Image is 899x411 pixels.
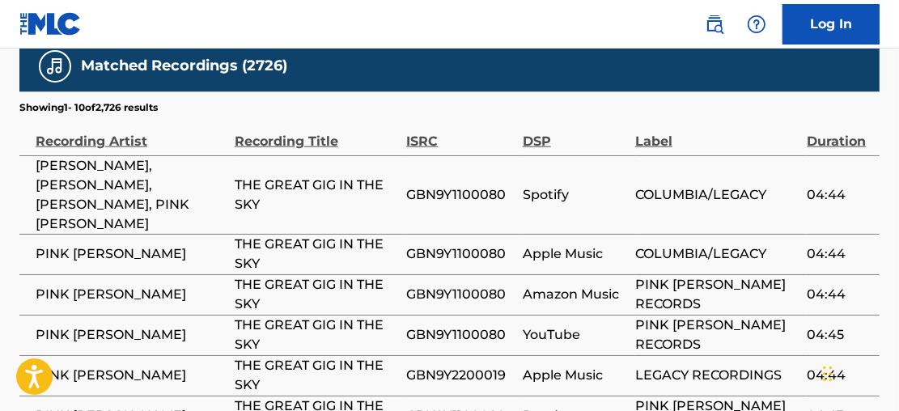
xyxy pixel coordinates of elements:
img: MLC Logo [19,12,82,36]
span: COLUMBIA/LEGACY [635,185,799,205]
span: THE GREAT GIG IN THE SKY [235,176,399,214]
div: Drag [823,350,833,398]
div: Recording Artist [36,115,227,151]
span: Apple Music [523,244,627,264]
span: PINK [PERSON_NAME] [36,325,227,345]
span: Amazon Music [523,285,627,304]
img: search [705,15,724,34]
a: Log In [782,4,880,44]
span: THE GREAT GIG IN THE SKY [235,275,399,314]
span: GBN9Y1100080 [406,325,514,345]
span: YouTube [523,325,627,345]
span: 04:44 [807,185,871,205]
span: GBN9Y1100080 [406,285,514,304]
h5: Matched Recordings (2726) [81,57,287,75]
span: 04:45 [807,325,871,345]
div: ISRC [406,115,514,151]
a: Public Search [698,8,731,40]
span: PINK [PERSON_NAME] [36,285,227,304]
p: Showing 1 - 10 of 2,726 results [19,100,158,115]
span: THE GREAT GIG IN THE SKY [235,316,399,354]
div: DSP [523,115,627,151]
span: COLUMBIA/LEGACY [635,244,799,264]
div: Label [635,115,799,151]
span: THE GREAT GIG IN THE SKY [235,356,399,395]
span: LEGACY RECORDINGS [635,366,799,385]
span: 04:44 [807,244,871,264]
div: Recording Title [235,115,399,151]
img: Matched Recordings [45,57,65,76]
span: 04:44 [807,366,871,385]
span: PINK [PERSON_NAME] [36,244,227,264]
span: THE GREAT GIG IN THE SKY [235,235,399,273]
span: PINK [PERSON_NAME] [36,366,227,385]
span: GBN9Y1100080 [406,244,514,264]
div: Help [740,8,773,40]
span: [PERSON_NAME], [PERSON_NAME], [PERSON_NAME], PINK [PERSON_NAME] [36,156,227,234]
div: Duration [807,115,871,151]
span: GBN9Y2200019 [406,366,514,385]
span: GBN9Y1100080 [406,185,514,205]
iframe: Chat Widget [818,333,899,411]
span: Spotify [523,185,627,205]
span: PINK [PERSON_NAME] RECORDS [635,316,799,354]
span: 04:44 [807,285,871,304]
img: help [747,15,766,34]
span: PINK [PERSON_NAME] RECORDS [635,275,799,314]
span: Apple Music [523,366,627,385]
